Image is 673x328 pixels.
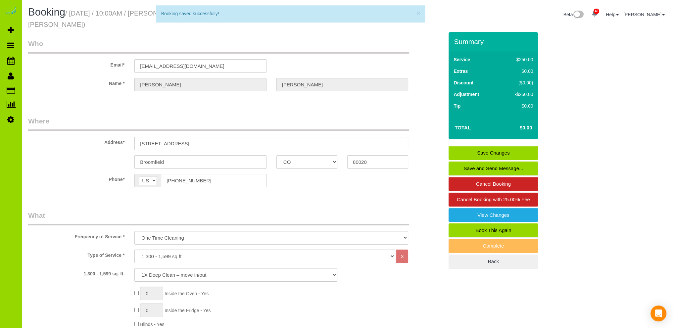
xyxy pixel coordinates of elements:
[449,223,538,237] a: Book This Again
[449,208,538,222] a: View Changes
[500,125,532,131] h4: $0.00
[28,116,409,131] legend: Where
[23,174,129,183] label: Phone*
[28,211,409,225] legend: What
[573,11,584,19] img: New interface
[501,103,533,109] div: $0.00
[416,10,420,17] button: ×
[4,7,17,16] img: Automaid Logo
[161,174,266,187] input: Phone*
[501,91,533,98] div: -$250.00
[650,305,666,321] div: Open Intercom Messenger
[454,79,473,86] label: Discount
[165,291,209,296] span: Inside the Oven - Yes
[23,250,129,258] label: Type of Service *
[134,59,266,73] input: Email*
[449,193,538,207] a: Cancel Booking with 25.00% Fee
[23,137,129,146] label: Address*
[563,12,584,17] a: Beta
[454,103,460,109] label: Tip
[454,68,468,74] label: Extras
[588,7,601,21] a: 46
[501,68,533,74] div: $0.00
[501,79,533,86] div: ($0.00)
[501,56,533,63] div: $250.00
[594,9,599,14] span: 46
[454,56,470,63] label: Service
[134,155,266,169] input: City*
[455,125,471,130] strong: Total
[23,268,129,277] label: 1,300 - 1,599 sq. ft.
[165,308,211,313] span: Inside the Fridge - Yes
[449,177,538,191] a: Cancel Booking
[134,78,266,91] input: First Name*
[276,78,408,91] input: Last Name*
[623,12,665,17] a: [PERSON_NAME]
[454,91,479,98] label: Adjustment
[28,6,65,18] span: Booking
[454,38,535,45] h3: Summary
[347,155,408,169] input: Zip Code*
[23,231,129,240] label: Frequency of Service *
[140,322,164,327] span: Blinds - Yes
[161,10,420,17] div: Booking saved successfully!
[449,255,538,268] a: Back
[23,78,129,87] label: Name *
[449,146,538,160] a: Save Changes
[23,59,129,68] label: Email*
[606,12,619,17] a: Help
[449,162,538,175] a: Save and Send Message...
[457,197,530,202] span: Cancel Booking with 25.00% Fee
[28,39,409,54] legend: Who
